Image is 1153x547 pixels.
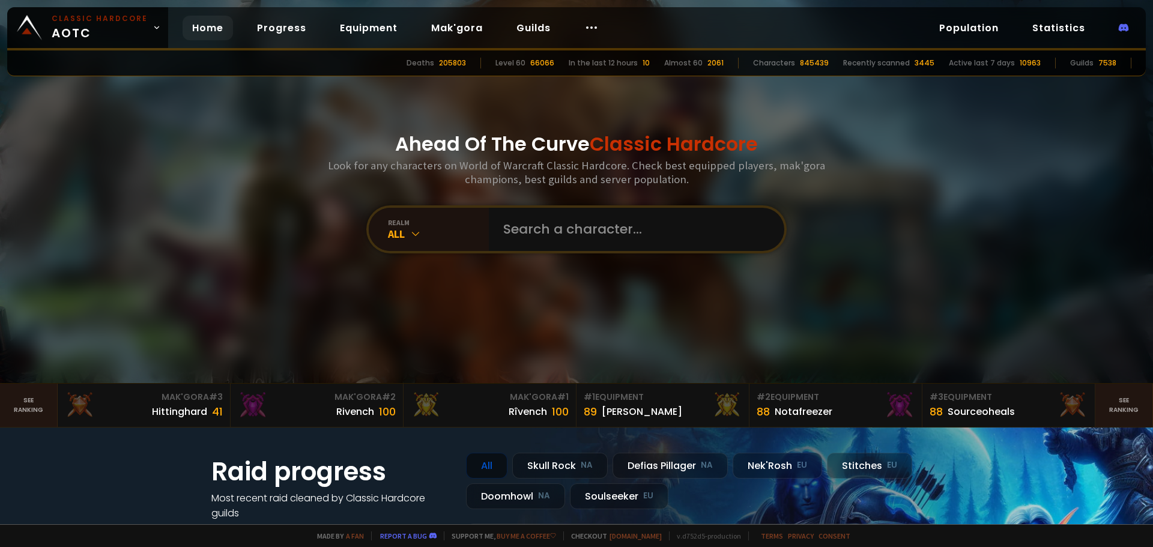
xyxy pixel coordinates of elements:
[310,531,364,540] span: Made by
[930,16,1008,40] a: Population
[569,58,638,68] div: In the last 12 hours
[613,453,728,479] div: Defias Pillager
[497,531,556,540] a: Buy me a coffee
[388,227,489,241] div: All
[507,16,560,40] a: Guilds
[669,531,741,540] span: v. d752d5 - production
[183,16,233,40] a: Home
[382,391,396,403] span: # 2
[761,531,783,540] a: Terms
[749,384,922,427] a: #2Equipment88Notafreezer
[238,391,396,403] div: Mak'Gora
[590,130,758,157] span: Classic Hardcore
[664,58,703,68] div: Almost 60
[930,403,943,420] div: 88
[753,58,795,68] div: Characters
[336,404,374,419] div: Rivench
[330,16,407,40] a: Equipment
[346,531,364,540] a: a fan
[922,384,1095,427] a: #3Equipment88Sourceoheals
[707,58,724,68] div: 2061
[775,404,832,419] div: Notafreezer
[422,16,492,40] a: Mak'gora
[211,521,289,535] a: See all progress
[570,483,668,509] div: Soulseeker
[512,453,608,479] div: Skull Rock
[949,58,1015,68] div: Active last 7 days
[819,531,850,540] a: Consent
[757,391,915,403] div: Equipment
[557,391,569,403] span: # 1
[404,384,576,427] a: Mak'Gora#1Rîvench100
[1070,58,1094,68] div: Guilds
[211,491,452,521] h4: Most recent raid cleaned by Classic Hardcore guilds
[247,16,316,40] a: Progress
[439,58,466,68] div: 205803
[552,403,569,420] div: 100
[395,130,758,159] h1: Ahead Of The Curve
[584,391,595,403] span: # 1
[52,13,148,24] small: Classic Hardcore
[1020,58,1041,68] div: 10963
[581,459,593,471] small: NA
[7,7,168,48] a: Classic HardcoreAOTC
[643,490,653,502] small: EU
[930,391,943,403] span: # 3
[211,453,452,491] h1: Raid progress
[52,13,148,42] span: AOTC
[788,531,814,540] a: Privacy
[827,453,912,479] div: Stitches
[466,483,565,509] div: Doomhowl
[152,404,207,419] div: Hittinghard
[496,208,770,251] input: Search a character...
[388,218,489,227] div: realm
[65,391,223,403] div: Mak'Gora
[411,391,569,403] div: Mak'Gora
[757,403,770,420] div: 88
[930,391,1088,403] div: Equipment
[584,403,597,420] div: 89
[407,58,434,68] div: Deaths
[610,531,662,540] a: [DOMAIN_NAME]
[1095,384,1153,427] a: Seeranking
[563,531,662,540] span: Checkout
[843,58,910,68] div: Recently scanned
[380,531,427,540] a: Report a bug
[323,159,830,186] h3: Look for any characters on World of Warcraft Classic Hardcore. Check best equipped players, mak'g...
[379,403,396,420] div: 100
[1098,58,1116,68] div: 7538
[643,58,650,68] div: 10
[231,384,404,427] a: Mak'Gora#2Rivench100
[212,403,223,420] div: 41
[495,58,525,68] div: Level 60
[466,453,507,479] div: All
[444,531,556,540] span: Support me,
[948,404,1015,419] div: Sourceoheals
[530,58,554,68] div: 66066
[733,453,822,479] div: Nek'Rosh
[576,384,749,427] a: #1Equipment89[PERSON_NAME]
[584,391,742,403] div: Equipment
[800,58,829,68] div: 845439
[1023,16,1095,40] a: Statistics
[509,404,547,419] div: Rîvench
[58,384,231,427] a: Mak'Gora#3Hittinghard41
[701,459,713,471] small: NA
[887,459,897,471] small: EU
[757,391,770,403] span: # 2
[915,58,934,68] div: 3445
[602,404,682,419] div: [PERSON_NAME]
[797,459,807,471] small: EU
[209,391,223,403] span: # 3
[538,490,550,502] small: NA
